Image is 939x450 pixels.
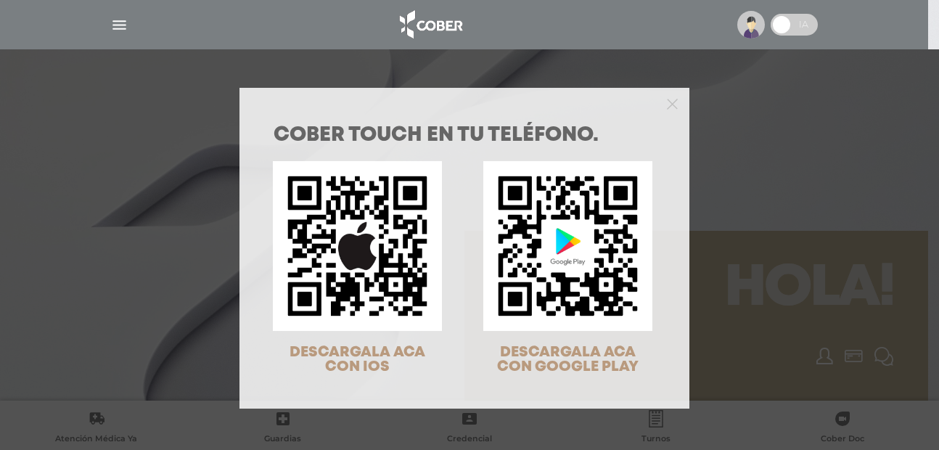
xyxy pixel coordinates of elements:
span: DESCARGALA ACA CON GOOGLE PLAY [497,345,639,374]
span: DESCARGALA ACA CON IOS [290,345,425,374]
img: qr-code [483,161,652,330]
h1: COBER TOUCH en tu teléfono. [274,126,655,146]
button: Close [667,97,678,110]
img: qr-code [273,161,442,330]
